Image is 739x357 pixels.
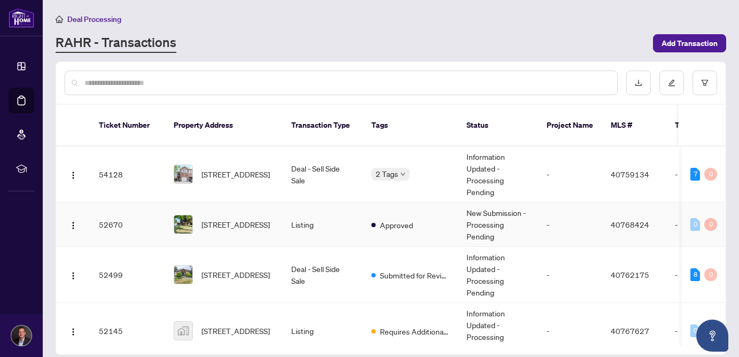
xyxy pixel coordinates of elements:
[69,171,77,180] img: Logo
[165,105,283,146] th: Property Address
[458,203,538,247] td: New Submission - Processing Pending
[659,71,684,95] button: edit
[611,326,649,336] span: 40767627
[376,168,398,180] span: 2 Tags
[174,165,192,183] img: thumbnail-img
[174,322,192,340] img: thumbnail-img
[90,203,165,247] td: 52670
[538,203,602,247] td: -
[380,219,413,231] span: Approved
[693,71,717,95] button: filter
[690,324,700,337] div: 0
[65,322,82,339] button: Logo
[90,247,165,303] td: 52499
[67,14,121,24] span: Deal Processing
[611,220,649,229] span: 40768424
[696,320,728,352] button: Open asap
[538,105,602,146] th: Project Name
[704,168,717,181] div: 0
[668,79,675,87] span: edit
[11,325,32,346] img: Profile Icon
[458,247,538,303] td: Information Updated - Processing Pending
[201,168,270,180] span: [STREET_ADDRESS]
[69,221,77,230] img: Logo
[704,268,717,281] div: 0
[701,79,709,87] span: filter
[363,105,458,146] th: Tags
[611,169,649,179] span: 40759134
[380,269,449,281] span: Submitted for Review
[56,34,176,53] a: RAHR - Transactions
[380,325,449,337] span: Requires Additional Docs
[283,247,363,303] td: Deal - Sell Side Sale
[611,270,649,280] span: 40762175
[69,271,77,280] img: Logo
[283,203,363,247] td: Listing
[9,8,34,28] img: logo
[90,105,165,146] th: Ticket Number
[65,166,82,183] button: Logo
[283,146,363,203] td: Deal - Sell Side Sale
[458,105,538,146] th: Status
[690,218,700,231] div: 0
[90,146,165,203] td: 54128
[690,268,700,281] div: 8
[653,34,726,52] button: Add Transaction
[400,172,406,177] span: down
[65,266,82,283] button: Logo
[458,146,538,203] td: Information Updated - Processing Pending
[56,15,63,23] span: home
[538,146,602,203] td: -
[69,328,77,336] img: Logo
[201,325,270,337] span: [STREET_ADDRESS]
[174,215,192,234] img: thumbnail-img
[690,168,700,181] div: 7
[283,105,363,146] th: Transaction Type
[635,79,642,87] span: download
[704,218,717,231] div: 0
[201,219,270,230] span: [STREET_ADDRESS]
[538,247,602,303] td: -
[201,269,270,281] span: [STREET_ADDRESS]
[662,35,718,52] span: Add Transaction
[602,105,666,146] th: MLS #
[65,216,82,233] button: Logo
[626,71,651,95] button: download
[174,266,192,284] img: thumbnail-img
